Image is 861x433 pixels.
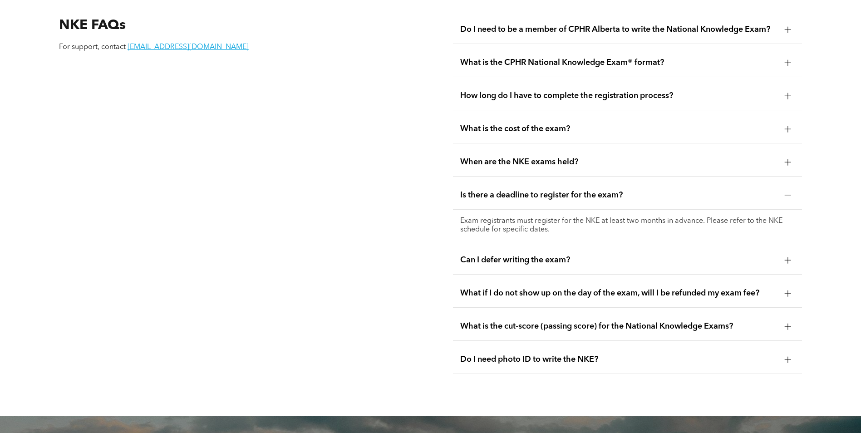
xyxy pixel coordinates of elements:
[460,124,777,134] span: What is the cost of the exam?
[460,91,777,101] span: How long do I have to complete the registration process?
[460,58,777,68] span: What is the CPHR National Knowledge Exam® format?
[59,44,126,51] span: For support, contact
[460,217,795,234] p: Exam registrants must register for the NKE at least two months in advance. Please refer to the NK...
[460,190,777,200] span: Is there a deadline to register for the exam?
[128,44,249,51] a: [EMAIL_ADDRESS][DOMAIN_NAME]
[59,19,126,32] span: NKE FAQs
[460,25,777,34] span: Do I need to be a member of CPHR Alberta to write the National Knowledge Exam?
[460,321,777,331] span: What is the cut-score (passing score) for the National Knowledge Exams?
[460,255,777,265] span: Can I defer writing the exam?
[460,157,777,167] span: When are the NKE exams held?
[460,288,777,298] span: What if I do not show up on the day of the exam, will I be refunded my exam fee?
[460,354,777,364] span: Do I need photo ID to write the NKE?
